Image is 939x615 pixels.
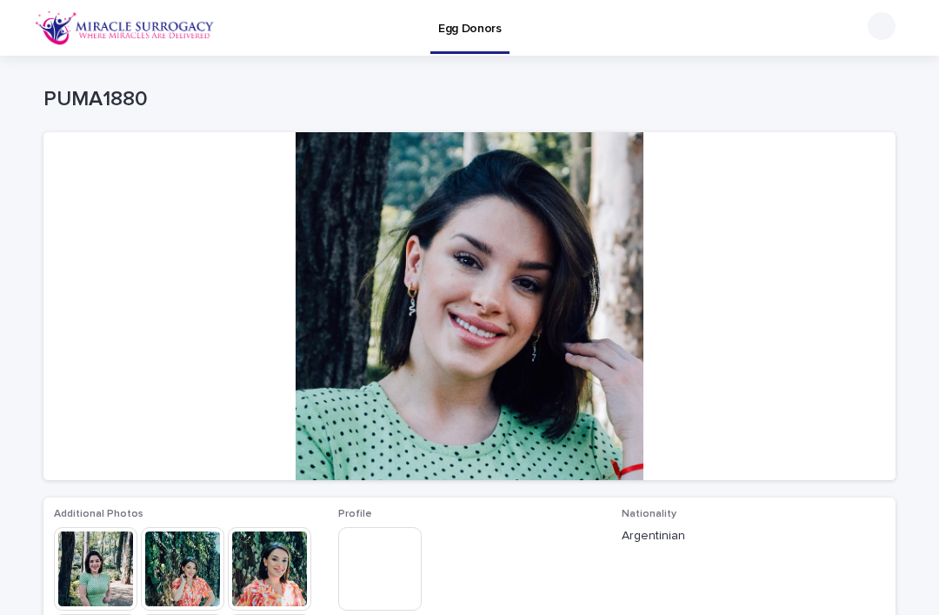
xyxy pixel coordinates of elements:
[338,509,372,519] span: Profile
[622,527,885,545] p: Argentinian
[54,509,143,519] span: Additional Photos
[35,10,215,45] img: OiFFDOGZQuirLhrlO1ag
[622,509,676,519] span: Nationality
[43,87,889,112] p: PUMA1880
